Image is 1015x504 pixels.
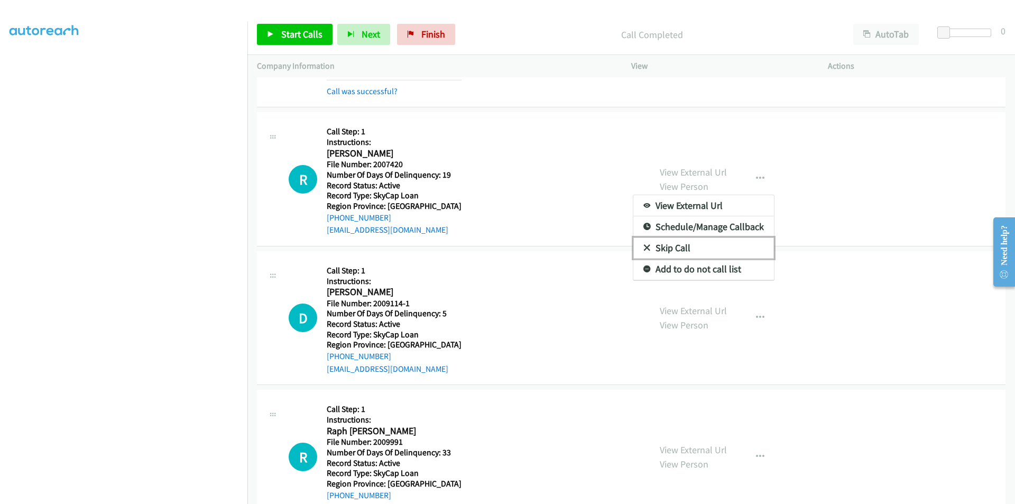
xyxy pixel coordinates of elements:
a: Add to do not call list [633,259,774,280]
a: Schedule/Manage Callback [633,216,774,237]
div: The call is yet to be attempted [289,304,317,332]
a: Skip Call [633,237,774,259]
h1: R [289,443,317,471]
a: View External Url [633,195,774,216]
iframe: Resource Center [984,210,1015,294]
h1: D [289,304,317,332]
div: The call is yet to be attempted [289,443,317,471]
